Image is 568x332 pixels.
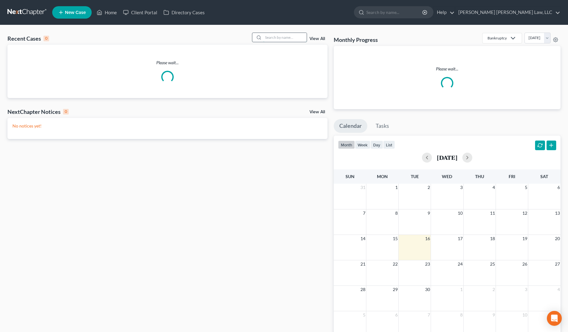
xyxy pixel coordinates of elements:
[309,37,325,41] a: View All
[427,209,431,217] span: 9
[338,141,355,149] button: month
[7,60,328,66] p: Please wait...
[522,260,528,268] span: 26
[395,209,398,217] span: 8
[309,110,325,114] a: View All
[65,10,86,15] span: New Case
[524,286,528,293] span: 3
[362,209,366,217] span: 7
[360,286,366,293] span: 28
[547,311,562,326] div: Open Intercom Messenger
[492,286,496,293] span: 2
[554,209,561,217] span: 13
[12,123,323,129] p: No notices yet!
[370,119,395,133] a: Tasks
[334,119,367,133] a: Calendar
[475,174,484,179] span: Thu
[360,235,366,242] span: 14
[392,286,398,293] span: 29
[263,33,307,42] input: Search by name...
[492,311,496,319] span: 9
[7,35,49,42] div: Recent Cases
[434,7,455,18] a: Help
[392,235,398,242] span: 15
[395,311,398,319] span: 6
[492,184,496,191] span: 4
[522,311,528,319] span: 10
[346,174,355,179] span: Sun
[522,209,528,217] span: 12
[488,35,507,41] div: Bankruptcy
[120,7,160,18] a: Client Portal
[554,235,561,242] span: 20
[160,7,208,18] a: Directory Cases
[460,184,463,191] span: 3
[524,184,528,191] span: 5
[437,154,457,161] h2: [DATE]
[339,66,556,72] p: Please wait...
[457,209,463,217] span: 10
[383,141,395,149] button: list
[44,36,49,41] div: 0
[360,260,366,268] span: 21
[557,184,561,191] span: 6
[334,36,378,43] h3: Monthly Progress
[557,286,561,293] span: 4
[460,311,463,319] span: 8
[355,141,370,149] button: week
[424,286,431,293] span: 30
[554,260,561,268] span: 27
[540,174,548,179] span: Sat
[427,184,431,191] span: 2
[94,7,120,18] a: Home
[424,260,431,268] span: 23
[489,209,496,217] span: 11
[457,235,463,242] span: 17
[424,235,431,242] span: 16
[370,141,383,149] button: day
[489,260,496,268] span: 25
[460,286,463,293] span: 1
[457,260,463,268] span: 24
[366,7,423,18] input: Search by name...
[522,235,528,242] span: 19
[442,174,452,179] span: Wed
[427,311,431,319] span: 7
[411,174,419,179] span: Tue
[362,311,366,319] span: 5
[509,174,515,179] span: Fri
[489,235,496,242] span: 18
[455,7,560,18] a: [PERSON_NAME] [PERSON_NAME] Law, LLC
[392,260,398,268] span: 22
[7,108,69,115] div: NextChapter Notices
[395,184,398,191] span: 1
[377,174,388,179] span: Mon
[63,109,69,114] div: 0
[360,184,366,191] span: 31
